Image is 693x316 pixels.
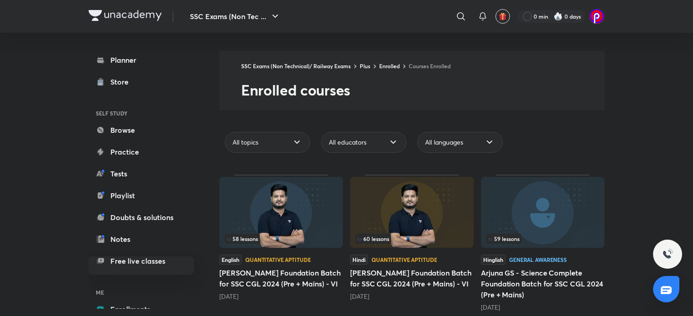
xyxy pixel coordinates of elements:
[509,257,567,262] div: General Awareness
[89,73,194,91] a: Store
[329,138,366,147] span: All educators
[89,143,194,161] a: Practice
[225,234,337,244] div: left
[219,255,242,265] span: English
[89,208,194,226] a: Doubts & solutions
[350,175,474,312] div: Arjuna Maths Foundation Batch for SSC CGL 2024 (Pre + Mains) - VI
[89,51,194,69] a: Planner
[233,138,258,147] span: All topics
[486,234,599,244] div: infosection
[499,12,507,20] img: avatar
[219,292,343,301] div: 11 months ago
[481,303,604,312] div: 1 year ago
[488,236,520,241] span: 59 lessons
[356,234,468,244] div: left
[350,177,474,248] img: Thumbnail
[486,234,599,244] div: infocontainer
[241,62,351,70] a: SSC Exams (Non Technical)/ Railway Exams
[110,76,134,87] div: Store
[241,81,604,99] h2: Enrolled courses
[409,62,450,70] a: Courses Enrolled
[89,10,162,21] img: Company Logo
[589,9,604,24] img: PRETAM DAS
[554,12,563,21] img: streak
[89,186,194,205] a: Playlist
[89,230,194,248] a: Notes
[350,255,368,265] span: Hindi
[360,62,370,70] a: Plus
[425,138,463,147] span: All languages
[219,177,343,248] img: Thumbnail
[89,165,194,183] a: Tests
[245,257,311,262] div: Quantitative Aptitude
[481,177,604,248] img: Thumbnail
[379,62,400,70] a: Enrolled
[89,10,162,23] a: Company Logo
[495,9,510,24] button: avatar
[225,234,337,244] div: infocontainer
[481,267,604,300] h5: Arjuna GS - Science Complete Foundation Batch for SSC CGL 2024 (Pre + Mains)
[89,105,194,121] h6: SELF STUDY
[356,234,468,244] div: infocontainer
[357,236,389,241] span: 60 lessons
[89,285,194,300] h6: ME
[89,121,194,139] a: Browse
[356,234,468,244] div: infosection
[350,267,474,289] h5: [PERSON_NAME] Foundation Batch for SSC CGL 2024 (Pre + Mains) - VI
[184,7,286,25] button: SSC Exams (Non Tec ...
[481,175,604,312] div: Arjuna GS - Science Complete Foundation Batch for SSC CGL 2024 (Pre + Mains)
[219,175,343,312] div: Arjuna Maths Foundation Batch for SSC CGL 2024 (Pre + Mains) - VI
[662,249,673,260] img: ttu
[481,255,505,265] span: Hinglish
[89,252,194,270] a: Free live classes
[486,234,599,244] div: left
[225,234,337,244] div: infosection
[219,267,343,289] h5: [PERSON_NAME] Foundation Batch for SSC CGL 2024 (Pre + Mains) - VI
[350,292,474,301] div: 1 year ago
[371,257,437,262] div: Quantitative Aptitude
[227,236,258,241] span: 58 lessons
